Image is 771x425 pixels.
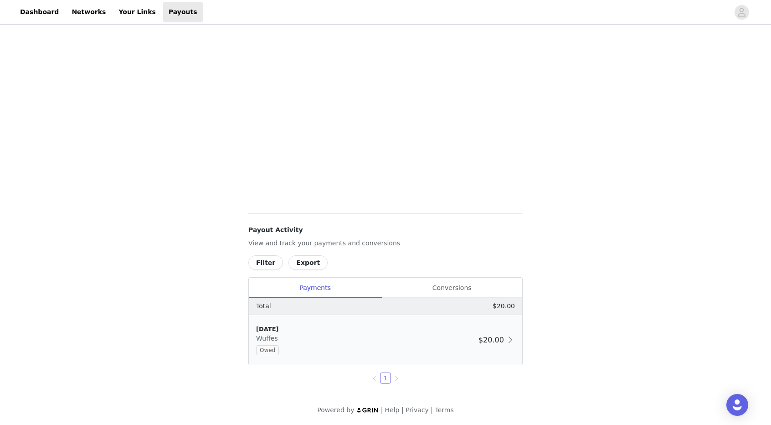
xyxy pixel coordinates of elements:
span: | [401,406,404,414]
span: Powered by [317,406,354,414]
div: Open Intercom Messenger [726,394,748,416]
i: icon: right [394,376,399,381]
a: Help [385,406,400,414]
li: Previous Page [369,373,380,384]
a: Privacy [406,406,429,414]
i: icon: left [372,376,377,381]
span: Wuffes [256,335,282,342]
h4: Payout Activity [248,225,523,235]
span: Owed [256,345,279,355]
a: Your Links [113,2,161,22]
p: Total [256,301,271,311]
p: View and track your payments and conversions [248,238,523,248]
span: | [431,406,433,414]
a: Dashboard [15,2,64,22]
div: clickable-list-item [249,315,522,365]
p: $20.00 [493,301,515,311]
a: Terms [435,406,453,414]
button: Filter [248,255,283,270]
img: logo [356,407,379,413]
li: Next Page [391,373,402,384]
div: Conversions [381,278,522,298]
a: Networks [66,2,111,22]
a: Payouts [163,2,203,22]
li: 1 [380,373,391,384]
div: Payments [249,278,381,298]
a: 1 [380,373,391,383]
span: $20.00 [478,336,504,344]
button: Export [288,255,328,270]
div: avatar [737,5,746,20]
span: | [381,406,383,414]
div: [DATE] [256,325,475,334]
